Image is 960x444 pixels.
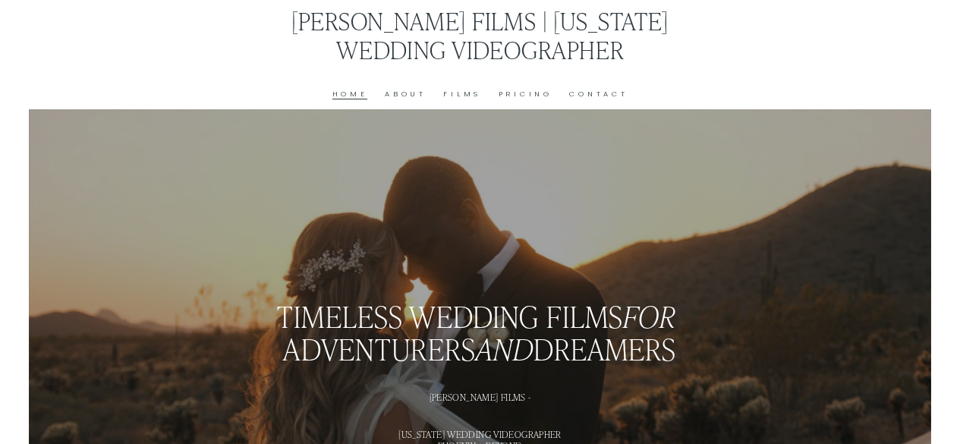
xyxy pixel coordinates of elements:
[385,87,426,100] a: About
[499,87,552,100] a: Pricing
[623,297,675,335] em: for
[291,4,669,66] a: [PERSON_NAME] Films | [US_STATE] Wedding Videographer
[332,87,368,100] a: Home
[569,87,628,100] a: Contact
[58,300,902,366] h2: timeless wedding films ADVENTURERS DREAMERS
[58,392,902,403] h1: [PERSON_NAME] FILMS -
[476,329,534,367] em: and
[443,87,481,100] a: Films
